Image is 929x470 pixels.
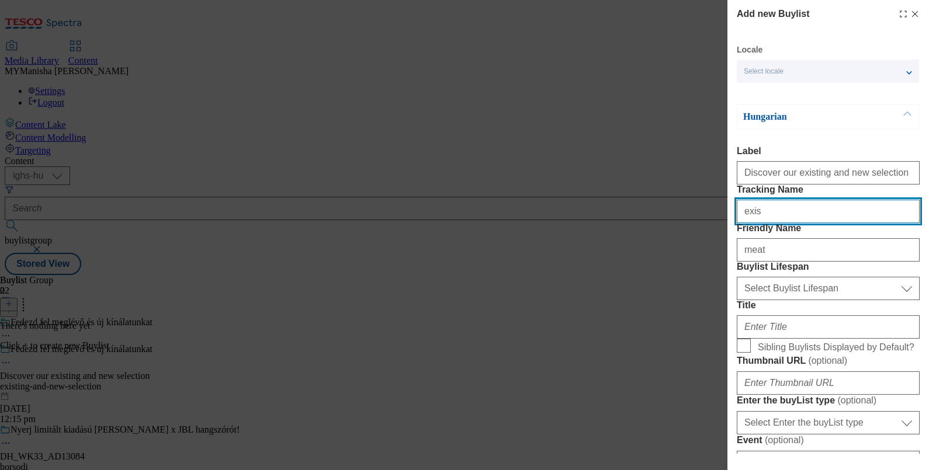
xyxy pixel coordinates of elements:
[808,356,847,365] span: ( optional )
[737,47,762,53] label: Locale
[737,434,920,446] label: Event
[737,262,920,272] label: Buylist Lifespan
[737,300,920,311] label: Title
[737,355,920,367] label: Thumbnail URL
[744,67,784,76] span: Select locale
[737,371,920,395] input: Enter Thumbnail URL
[737,184,920,195] label: Tracking Name
[737,223,920,234] label: Friendly Name
[737,395,920,406] label: Enter the buyList type
[743,111,866,123] p: Hungarian
[765,435,804,445] span: ( optional )
[737,200,920,223] input: Enter Tracking Name
[737,60,919,83] button: Select locale
[737,146,920,156] label: Label
[737,315,920,339] input: Enter Title
[758,342,914,353] span: Sibling Buylists Displayed by Default?
[737,161,920,184] input: Enter Label
[737,238,920,262] input: Enter Friendly Name
[837,395,876,405] span: ( optional )
[737,7,809,21] h4: Add new Buylist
